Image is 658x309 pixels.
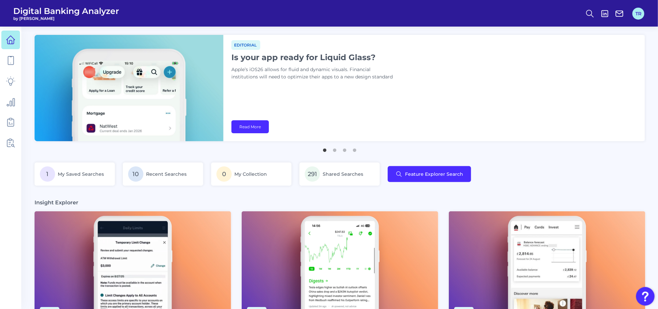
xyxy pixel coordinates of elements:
button: Open Resource Center [636,287,655,306]
span: My Saved Searches [58,171,104,177]
span: 291 [305,166,320,182]
h1: Is your app ready for Liquid Glass? [231,52,397,62]
span: by [PERSON_NAME] [13,16,119,21]
img: bannerImg [35,35,223,141]
span: Shared Searches [323,171,363,177]
span: Recent Searches [146,171,187,177]
button: 4 [351,145,358,152]
a: 291Shared Searches [299,162,380,186]
a: 1My Saved Searches [35,162,115,186]
button: 2 [331,145,338,152]
span: 1 [40,166,55,182]
span: 10 [128,166,143,182]
button: 1 [321,145,328,152]
button: Feature Explorer Search [388,166,471,182]
a: 0My Collection [211,162,291,186]
button: TR [632,8,644,20]
a: 10Recent Searches [123,162,203,186]
h3: Insight Explorer [35,199,78,206]
span: 0 [216,166,232,182]
button: 3 [341,145,348,152]
span: Editorial [231,40,260,50]
span: Feature Explorer Search [405,171,463,177]
span: My Collection [234,171,267,177]
a: Editorial [231,42,260,48]
p: Apple’s iOS26 allows for fluid and dynamic visuals. Financial institutions will need to optimize ... [231,66,397,81]
span: Digital Banking Analyzer [13,6,119,16]
a: Read More [231,120,269,133]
